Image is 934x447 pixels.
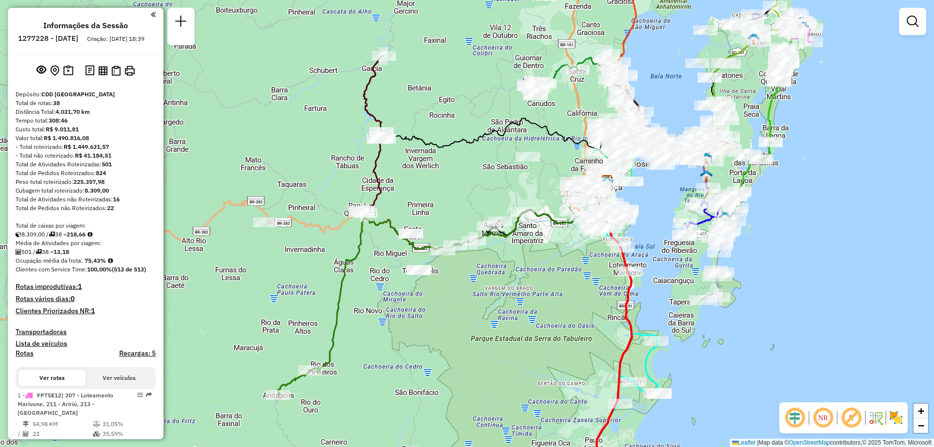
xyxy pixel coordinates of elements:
[399,229,423,239] div: Atividade não roteirizada - MERCADO SANTA ISABEL
[407,265,431,275] div: Atividade não roteirizada - JACSON NILSEN
[71,294,74,303] strong: 0
[903,12,922,31] a: Exibir filtros
[23,431,29,437] i: Total de Atividades
[16,307,156,315] h4: Clientes Priorizados NR:
[35,63,48,78] button: Exibir sessão original
[16,99,156,107] div: Total de rotas:
[18,392,113,416] span: 1 -
[16,340,156,348] h4: Lista de veículos
[108,258,113,264] em: Média calculada utilizando a maior ocupação (%Peso ou %Cubagem) de cada rota da sessão. Rotas cro...
[107,204,114,212] strong: 22
[41,90,115,98] strong: CDD [GEOGRAPHIC_DATA]
[601,176,613,188] img: 712 UDC Full Palhoça
[16,134,156,143] div: Valor total:
[601,175,613,187] img: CDD Florianópolis
[146,392,152,398] em: Rota exportada
[113,196,120,203] strong: 16
[888,410,904,426] img: Exibir/Ocultar setores
[783,406,807,429] span: Ocultar deslocamento
[918,405,924,417] span: +
[732,439,755,446] a: Leaflet
[914,418,928,433] a: Zoom out
[797,21,809,34] img: 2311 - Warecloud Vargem do Bom Jesus
[109,64,123,78] button: Visualizar Romaneio
[16,221,156,230] div: Total de caixas por viagem:
[137,392,143,398] em: Opções
[16,239,156,248] div: Média de Atividades por viagem:
[253,217,277,227] div: Atividade não roteirizada - BOKAS BOA VISTA
[36,249,42,255] i: Total de rotas
[83,63,96,78] button: Logs desbloquear sessão
[16,230,156,239] div: 8.309,00 / 38 =
[700,152,713,164] img: Ilha Centro
[123,64,137,78] button: Imprimir Rotas
[16,257,83,264] span: Ocupação média da frota:
[770,45,794,54] div: Atividade não roteirizada - ZINGA FILIAL
[55,108,90,115] strong: 4.031,70 km
[18,34,78,43] h6: 1277228 - [DATE]
[78,282,82,291] strong: 1
[747,154,772,164] div: Atividade não roteirizada - VG CONVENIENCIA E CO
[700,169,713,182] img: FAD - Pirajubae
[16,295,156,303] h4: Rotas vários dias:
[85,257,106,264] strong: 75,43%
[914,404,928,418] a: Zoom in
[16,248,156,256] div: 501 / 38 =
[73,178,105,185] strong: 225.357,98
[721,20,745,30] div: Atividade não roteirizada - CHOPP DA VILLA LTDA
[16,186,156,195] div: Cubagem total roteirizado:
[61,63,75,78] button: Painel de Sugestão
[16,249,21,255] i: Total de Atividades
[730,439,934,447] div: Map data © contributors,© 2025 TomTom, Microsoft
[64,143,109,150] strong: R$ 1.449.631,57
[16,349,34,358] a: Rotas
[747,33,760,45] img: FAD - Vargem Grande
[16,160,156,169] div: Total de Atividades Roteirizadas:
[96,169,106,177] strong: 824
[16,178,156,186] div: Peso total roteirizado:
[93,431,100,437] i: % de utilização da cubagem
[735,151,759,161] div: Atividade não roteirizada - FRANCIELLI KATIA MAS
[32,429,92,439] td: 22
[737,149,761,159] div: Atividade não roteirizada - EDERSON DE DEUS GONCALVES
[48,63,61,78] button: Centralizar mapa no depósito ou ponto de apoio
[16,143,156,151] div: - Total roteirizado:
[119,349,156,358] h4: Recargas: 5
[53,99,60,107] strong: 38
[516,152,540,161] div: Atividade não roteirizada - BEBIDAS ZIZI
[18,392,113,416] span: | 207 - Loteamento Marivone, 211 - Aririú, 213 - [GEOGRAPHIC_DATA]
[16,90,156,99] div: Depósito:
[102,429,151,439] td: 35,59%
[771,45,795,55] div: Atividade não roteirizada - ZINGA FILIAL
[83,35,148,43] div: Criação: [DATE] 18:39
[49,117,68,124] strong: 308:46
[789,439,830,446] a: OpenStreetMap
[16,125,156,134] div: Custo total:
[840,406,863,429] span: Exibir rótulo
[67,231,86,238] strong: 218,66
[398,229,423,238] div: Atividade não roteirizada - BRUNO HEINZEN
[54,248,69,255] strong: 13,18
[16,204,156,213] div: Total de Pedidos não Roteirizados:
[32,419,92,429] td: 54,98 KM
[16,151,156,160] div: - Total não roteirizado:
[43,21,128,30] h4: Informações da Sessão
[794,17,807,29] img: PA Ilha
[718,211,731,224] img: 2368 - Warecloud Autódromo
[16,116,156,125] div: Tempo total:
[44,134,89,142] strong: R$ 1.490.816,08
[102,161,112,168] strong: 501
[811,406,835,429] span: Ocultar NR
[23,421,29,427] i: Distância Total
[151,9,156,20] a: Clique aqui para minimizar o painel
[37,392,61,399] span: FPT5E12
[102,419,151,429] td: 31,05%
[85,187,109,194] strong: 8.309,00
[918,419,924,431] span: −
[16,195,156,204] div: Total de Atividades não Roteirizadas:
[16,232,21,237] i: Cubagem total roteirizado
[88,232,92,237] i: Meta Caixas/viagem: 172,72 Diferença: 45,94
[91,306,95,315] strong: 1
[16,266,87,273] span: Clientes com Service Time:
